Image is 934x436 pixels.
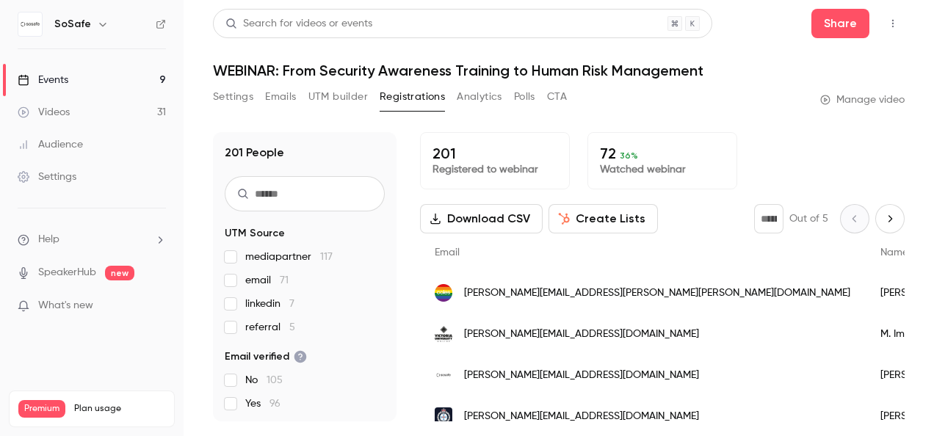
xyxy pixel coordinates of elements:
[380,85,445,109] button: Registrations
[549,204,658,233] button: Create Lists
[457,85,502,109] button: Analytics
[245,297,294,311] span: linkedin
[464,327,699,342] span: [PERSON_NAME][EMAIL_ADDRESS][DOMAIN_NAME]
[464,286,850,301] span: [PERSON_NAME][EMAIL_ADDRESS][PERSON_NAME][PERSON_NAME][DOMAIN_NAME]
[789,211,828,226] p: Out of 5
[435,247,460,258] span: Email
[820,92,905,107] a: Manage video
[514,85,535,109] button: Polls
[320,252,333,262] span: 117
[308,85,368,109] button: UTM builder
[420,204,543,233] button: Download CSV
[245,320,295,335] span: referral
[18,73,68,87] div: Events
[38,265,96,280] a: SpeakerHub
[875,204,905,233] button: Next page
[105,266,134,280] span: new
[54,17,91,32] h6: SoSafe
[38,298,93,313] span: What's new
[225,226,285,241] span: UTM Source
[265,85,296,109] button: Emails
[435,366,452,384] img: sosafe.de
[464,368,699,383] span: [PERSON_NAME][EMAIL_ADDRESS][DOMAIN_NAME]
[464,409,699,424] span: [PERSON_NAME][EMAIL_ADDRESS][DOMAIN_NAME]
[213,85,253,109] button: Settings
[547,85,567,109] button: CTA
[289,322,295,333] span: 5
[620,150,638,161] span: 36 %
[600,145,725,162] p: 72
[267,375,283,385] span: 105
[225,16,372,32] div: Search for videos or events
[269,399,280,409] span: 96
[435,284,452,302] img: coles.com.au
[18,105,70,120] div: Videos
[18,12,42,36] img: SoSafe
[245,373,283,388] span: No
[245,273,289,288] span: email
[245,250,333,264] span: mediapartner
[435,325,452,343] img: vu.edu.au
[18,137,83,152] div: Audience
[432,145,557,162] p: 201
[18,400,65,418] span: Premium
[811,9,869,38] button: Share
[225,144,284,161] h1: 201 People
[74,403,165,415] span: Plan usage
[600,162,725,177] p: Watched webinar
[245,396,280,411] span: Yes
[18,170,76,184] div: Settings
[148,299,166,313] iframe: Noticeable Trigger
[38,232,59,247] span: Help
[435,407,452,425] img: corrections.qld.gov.au
[289,299,294,309] span: 7
[880,247,908,258] span: Name
[18,232,166,247] li: help-dropdown-opener
[225,349,307,364] span: Email verified
[432,162,557,177] p: Registered to webinar
[213,62,905,79] h1: WEBINAR: From Security Awareness Training to Human Risk Management
[280,275,289,286] span: 71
